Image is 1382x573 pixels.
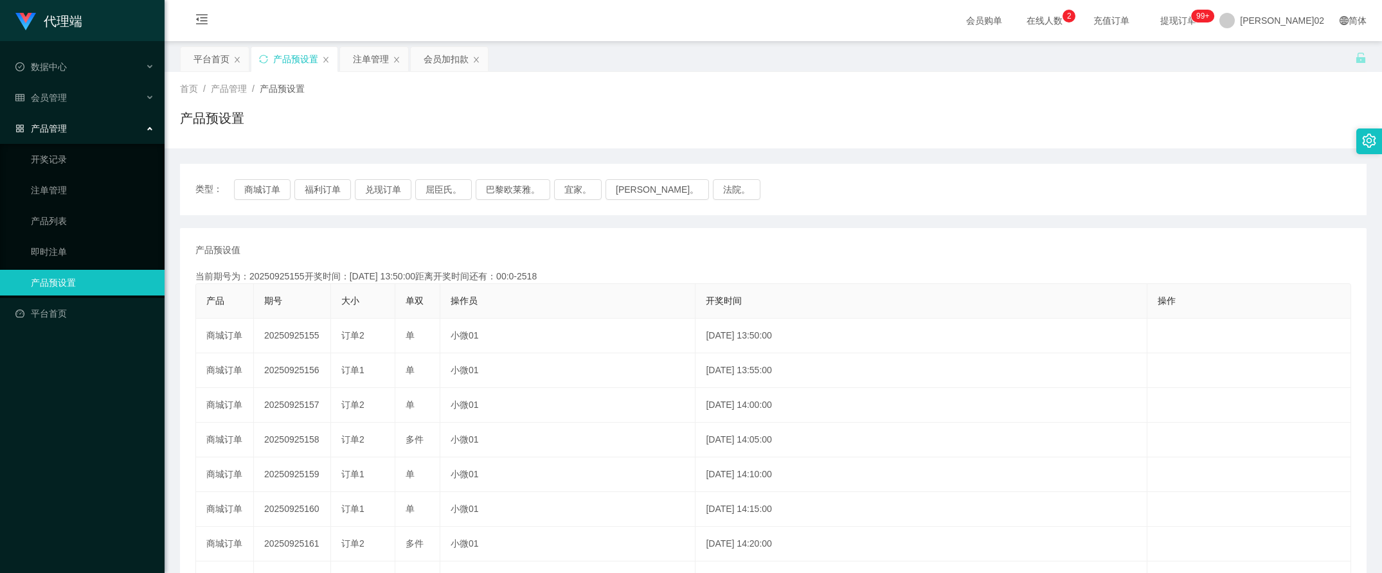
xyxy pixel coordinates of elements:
[355,179,411,200] button: 兑现订单
[31,93,67,103] font: 会员管理
[196,457,254,492] td: 商城订单
[15,93,24,102] i: 图标： table
[260,84,305,94] span: 产品预设置
[406,469,415,479] span: 单
[203,84,206,94] span: /
[196,388,254,423] td: 商城订单
[195,270,1351,283] div: 当前期号为：20250925155开奖时间：[DATE] 13:50:00距离开奖时间还有：00:0-2518
[31,146,154,172] a: 开奖记录
[451,295,478,306] span: 操作员
[180,1,224,42] i: 图标： menu-fold
[254,423,331,457] td: 20250925158
[196,319,254,353] td: 商城订单
[341,365,364,375] span: 订单1
[193,47,229,71] div: 平台首页
[341,504,364,514] span: 订单1
[322,56,330,64] i: 图标： 关闭
[695,388,1147,423] td: [DATE] 14:00:00
[440,492,695,527] td: 小微01
[254,457,331,492] td: 20250925159
[695,527,1147,561] td: [DATE] 14:20:00
[1067,10,1072,22] p: 2
[254,319,331,353] td: 20250925155
[196,423,254,457] td: 商城订单
[341,434,364,445] span: 订单2
[15,301,154,326] a: 图标： 仪表板平台首页
[695,353,1147,388] td: [DATE] 13:55:00
[1158,295,1176,306] span: 操作
[695,319,1147,353] td: [DATE] 13:50:00
[206,295,224,306] span: 产品
[415,179,472,200] button: 屈臣氏。
[713,179,760,200] button: 法院。
[406,295,424,306] span: 单双
[1063,10,1075,22] sup: 2
[294,179,351,200] button: 福利订单
[31,208,154,234] a: 产品列表
[606,179,709,200] button: [PERSON_NAME]。
[406,434,424,445] span: 多件
[1160,15,1196,26] font: 提现订单
[440,319,695,353] td: 小微01
[440,457,695,492] td: 小微01
[1362,134,1376,148] i: 图标： 设置
[476,179,550,200] button: 巴黎欧莱雅。
[341,400,364,410] span: 订单2
[31,62,67,72] font: 数据中心
[15,13,36,31] img: logo.9652507e.png
[1093,15,1129,26] font: 充值订单
[393,56,400,64] i: 图标： 关闭
[31,177,154,203] a: 注单管理
[31,270,154,295] a: 产品预设置
[406,330,415,340] span: 单
[695,423,1147,457] td: [DATE] 14:05:00
[15,124,24,133] i: 图标： AppStore-O
[1355,52,1367,64] i: 图标： 解锁
[233,56,241,64] i: 图标： 关闭
[15,62,24,71] i: 图标： check-circle-o
[1349,15,1367,26] font: 简体
[196,492,254,527] td: 商城订单
[234,179,291,200] button: 商城订单
[554,179,602,200] button: 宜家。
[264,295,282,306] span: 期号
[440,527,695,561] td: 小微01
[406,538,424,549] span: 多件
[472,56,480,64] i: 图标： 关闭
[195,179,234,200] span: 类型：
[440,353,695,388] td: 小微01
[1340,16,1349,25] i: 图标： global
[695,492,1147,527] td: [DATE] 14:15:00
[706,295,742,306] span: 开奖时间
[341,295,359,306] span: 大小
[254,353,331,388] td: 20250925156
[31,239,154,265] a: 即时注单
[440,423,695,457] td: 小微01
[196,353,254,388] td: 商城订单
[196,527,254,561] td: 商城订单
[211,84,247,94] span: 产品管理
[353,47,389,71] div: 注单管理
[254,492,331,527] td: 20250925160
[341,469,364,479] span: 订单1
[341,330,364,340] span: 订单2
[341,538,364,549] span: 订单2
[252,84,255,94] span: /
[1027,15,1063,26] font: 在线人数
[180,84,198,94] span: 首页
[406,504,415,514] span: 单
[254,527,331,561] td: 20250925161
[44,1,82,42] h1: 代理端
[406,365,415,375] span: 单
[406,400,415,410] span: 单
[1191,10,1214,22] sup: 1206
[180,109,244,128] h1: 产品预设置
[440,388,695,423] td: 小微01
[15,15,82,26] a: 代理端
[695,457,1147,492] td: [DATE] 14:10:00
[195,243,240,257] span: 产品预设值
[424,47,469,71] div: 会员加扣款
[259,55,268,64] i: 图标： 同步
[273,47,318,71] div: 产品预设置
[254,388,331,423] td: 20250925157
